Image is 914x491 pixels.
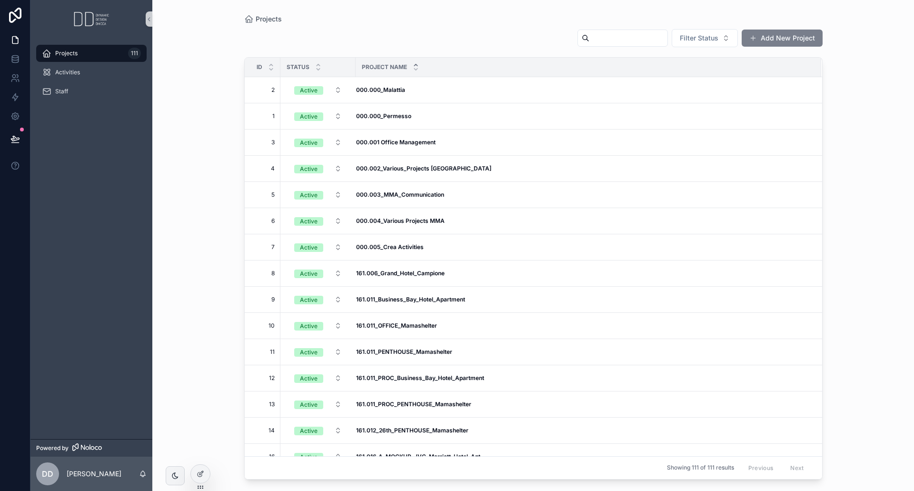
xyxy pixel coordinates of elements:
[287,160,349,177] button: Select Button
[356,322,810,330] a: 161.011_OFFICE_Mamashelter
[286,343,350,361] a: Select Button
[256,191,275,199] a: 5
[300,322,318,331] div: Active
[356,401,810,408] a: 161.011_PROC_PENTHOUSE_Mamashelter
[286,291,350,309] a: Select Button
[356,165,491,172] strong: 000.002_Various_Projects [GEOGRAPHIC_DATA]
[256,401,275,408] span: 13
[300,348,318,357] div: Active
[356,453,810,461] a: 161.016.A_MOCKUP_JVC_Marriott_Hotel_Apt
[356,139,436,146] strong: 000.001 Office Management
[356,243,810,251] a: 000.005_Crea Activities
[300,270,318,278] div: Active
[287,422,349,439] button: Select Button
[300,217,318,226] div: Active
[300,86,318,95] div: Active
[55,69,80,76] span: Activities
[300,296,318,304] div: Active
[356,112,810,120] a: 000.000_Permesso
[244,14,282,24] a: Projects
[356,217,445,224] strong: 000.004_Various Projects MMA
[300,191,318,200] div: Active
[287,317,349,334] button: Select Button
[742,30,823,47] button: Add New Project
[287,291,349,308] button: Select Button
[356,191,810,199] a: 000.003_MMA_Communication
[55,88,68,95] span: Staff
[300,243,318,252] div: Active
[356,217,810,225] a: 000.004_Various Projects MMA
[256,165,275,172] a: 4
[72,11,110,27] img: App logo
[286,448,350,466] a: Select Button
[36,45,147,62] a: Projects111
[256,243,275,251] a: 7
[286,212,350,230] a: Select Button
[300,374,318,383] div: Active
[356,270,445,277] strong: 161.006_Grand_Hotel_Campione
[36,64,147,81] a: Activities
[356,374,810,382] a: 161.011_PROC_Business_Bay_Hotel_Apartment
[362,63,407,71] span: Project Name
[286,186,350,204] a: Select Button
[300,401,318,409] div: Active
[256,348,275,356] a: 11
[356,427,810,434] a: 161.012_26th_PENTHOUSE_Mamashelter
[287,396,349,413] button: Select Button
[356,165,810,172] a: 000.002_Various_Projects [GEOGRAPHIC_DATA]
[30,38,152,112] div: scrollable content
[287,370,349,387] button: Select Button
[256,14,282,24] span: Projects
[286,264,350,282] a: Select Button
[287,448,349,465] button: Select Button
[256,453,275,461] a: 16
[256,86,275,94] a: 2
[356,243,424,251] strong: 000.005_Crea Activities
[287,186,349,203] button: Select Button
[55,50,78,57] span: Projects
[286,160,350,178] a: Select Button
[680,33,718,43] span: Filter Status
[286,107,350,125] a: Select Button
[286,238,350,256] a: Select Button
[287,108,349,125] button: Select Button
[356,112,411,120] strong: 000.000_Permesso
[286,369,350,387] a: Select Button
[356,86,810,94] a: 000.000_Malattia
[356,453,480,460] strong: 161.016.A_MOCKUP_JVC_Marriott_Hotel_Apt
[256,270,275,277] a: 8
[356,139,810,146] a: 000.001 Office Management
[256,112,275,120] span: 1
[356,86,405,93] strong: 000.000_Malattia
[667,464,734,472] span: Showing 111 of 111 results
[286,317,350,335] a: Select Button
[356,348,810,356] a: 161.011_PENTHOUSE_Mamashelter
[256,217,275,225] a: 6
[300,112,318,121] div: Active
[286,395,350,413] a: Select Button
[287,81,349,99] button: Select Button
[67,469,121,479] p: [PERSON_NAME]
[672,29,738,47] button: Select Button
[30,439,152,457] a: Powered by
[257,63,262,71] span: Id
[356,322,437,329] strong: 161.011_OFFICE_Mamashelter
[287,239,349,256] button: Select Button
[286,81,350,99] a: Select Button
[256,296,275,303] span: 9
[287,265,349,282] button: Select Button
[356,348,452,355] strong: 161.011_PENTHOUSE_Mamashelter
[286,133,350,151] a: Select Button
[36,83,147,100] a: Staff
[356,191,444,198] strong: 000.003_MMA_Communication
[287,134,349,151] button: Select Button
[42,468,53,480] span: DD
